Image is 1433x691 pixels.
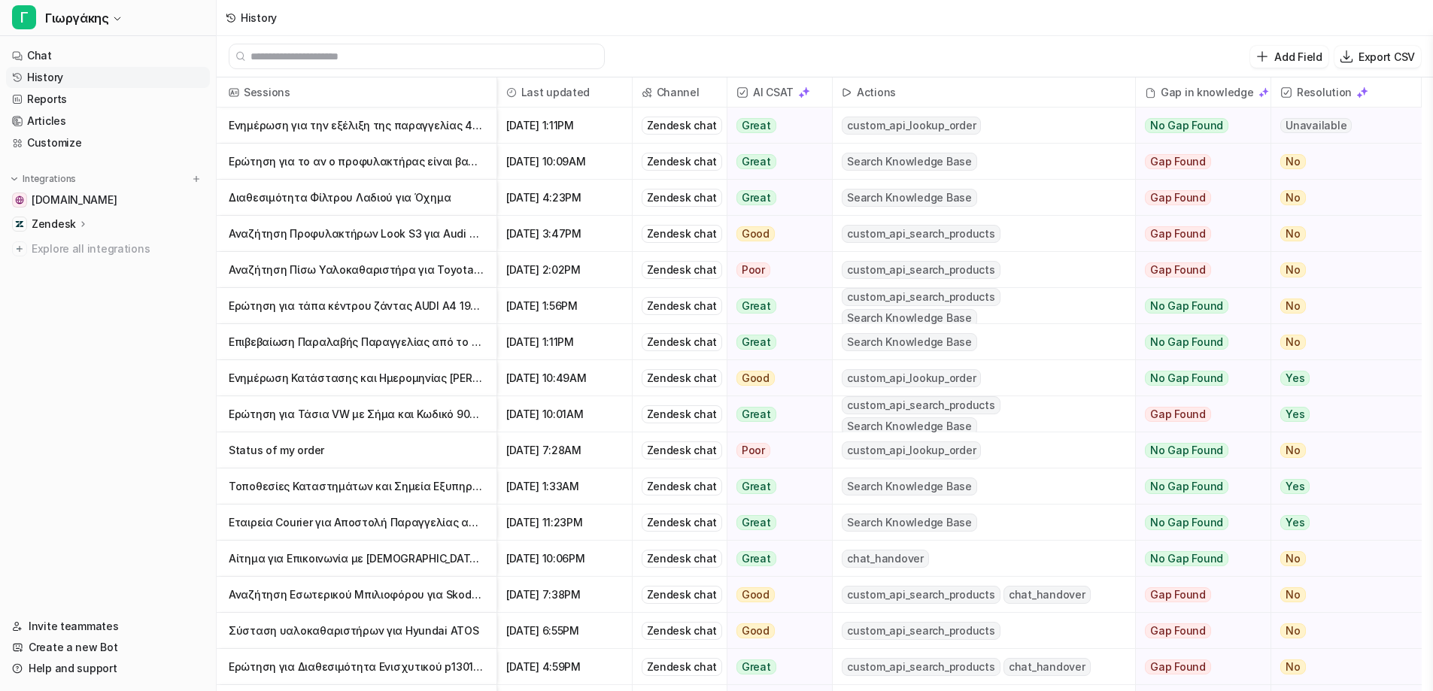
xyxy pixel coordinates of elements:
[842,658,1000,676] span: custom_api_search_products
[12,5,36,29] span: Γ
[229,432,484,468] p: Status of my order
[736,587,775,602] span: Good
[1280,587,1306,602] span: No
[45,8,108,29] span: Γιωργάκης
[842,189,977,207] span: Search Knowledge Base
[842,225,1000,243] span: custom_api_search_products
[6,111,210,132] a: Articles
[736,515,776,530] span: Great
[1271,324,1409,360] button: No
[727,288,823,324] button: Great
[842,288,1000,306] span: custom_api_search_products
[642,477,723,496] div: Zendesk chat
[642,117,723,135] div: Zendesk chat
[1271,541,1409,577] button: No
[32,192,117,208] span: [DOMAIN_NAME]
[503,649,626,685] span: [DATE] 4:59PM
[503,288,626,324] span: [DATE] 1:56PM
[1136,396,1259,432] button: Gap Found
[642,333,723,351] div: Zendesk chat
[241,10,277,26] div: History
[1280,118,1352,133] span: Unavailable
[503,216,626,252] span: [DATE] 3:47PM
[1280,443,1306,458] span: No
[857,77,896,108] h2: Actions
[736,262,770,277] span: Poor
[727,649,823,685] button: Great
[32,217,76,232] p: Zendesk
[15,195,24,205] img: oil-stores.gr
[1334,46,1421,68] button: Export CSV
[727,396,823,432] button: Great
[733,77,826,108] span: AI CSAT
[1271,360,1409,396] button: Yes
[1271,649,1409,685] button: No
[6,89,210,110] a: Reports
[736,226,775,241] span: Good
[1271,577,1409,613] button: No
[9,174,20,184] img: expand menu
[1280,515,1310,530] span: Yes
[32,237,204,261] span: Explore all integrations
[503,432,626,468] span: [DATE] 7:28AM
[727,432,823,468] button: Poor
[1145,479,1228,494] span: No Gap Found
[503,144,626,180] span: [DATE] 10:09AM
[229,324,484,360] p: Επιβεβαίωση Παραλαβής Παραγγελίας από το Κατάστημα Περιστερίου
[6,238,210,259] a: Explore all integrations
[642,153,723,171] div: Zendesk chat
[1280,154,1306,169] span: No
[503,541,626,577] span: [DATE] 10:06PM
[1136,360,1259,396] button: No Gap Found
[639,77,721,108] span: Channel
[642,622,723,640] div: Zendesk chat
[503,77,626,108] span: Last updated
[229,649,484,685] p: Ερώτηση για Διαθεσιμότητα Ενισχυτικού p1301OB
[727,468,823,505] button: Great
[842,622,1000,640] span: custom_api_search_products
[1271,288,1409,324] button: No
[642,441,723,459] div: Zendesk chat
[727,613,823,649] button: Good
[191,174,202,184] img: menu_add.svg
[1280,551,1306,566] span: No
[736,443,770,458] span: Poor
[727,252,823,288] button: Poor
[1250,46,1328,68] button: Add Field
[1136,144,1259,180] button: Gap Found
[6,616,210,637] a: Invite teammates
[1136,613,1259,649] button: Gap Found
[1280,371,1310,386] span: Yes
[229,288,484,324] p: Ερώτηση για τάπα κέντρου ζάντας AUDI A4 1999 και στοιχεία επικοινωνίας καταστήματος
[229,613,484,649] p: Σύσταση υαλοκαθαριστήρων για Hyundai ATOS
[1136,541,1259,577] button: No Gap Found
[736,190,776,205] span: Great
[229,396,484,432] p: Ερώτηση για Τάσια VW με Σήμα και Κωδικό 90074974
[736,479,776,494] span: Great
[842,309,977,327] span: Search Knowledge Base
[842,514,977,532] span: Search Knowledge Base
[1271,432,1409,468] button: No
[642,261,723,279] div: Zendesk chat
[1271,396,1409,432] button: Yes
[229,505,484,541] p: Εταιρεία Courier για Αποστολή Παραγγελίας από [DOMAIN_NAME]
[503,180,626,216] span: [DATE] 4:23PM
[229,360,484,396] p: Ενημέρωση Κατάστασης και Ημερομηνίας [PERSON_NAME] 410550
[736,299,776,314] span: Great
[12,241,27,256] img: explore all integrations
[642,189,723,207] div: Zendesk chat
[229,216,484,252] p: Αναζήτηση Προφυλακτήρων Look S3 για Audi A3 8P 2004
[1145,262,1211,277] span: Gap Found
[642,297,723,315] div: Zendesk chat
[842,261,1000,279] span: custom_api_search_products
[229,144,484,180] p: Ερώτηση για το αν ο προφυλακτήρας είναι βαμμένος
[503,108,626,144] span: [DATE] 1:11PM
[1271,468,1409,505] button: Yes
[1280,479,1310,494] span: Yes
[736,659,776,674] span: Great
[736,551,776,566] span: Great
[642,405,723,423] div: Zendesk chat
[1003,658,1091,676] span: chat_handover
[503,577,626,613] span: [DATE] 7:38PM
[642,369,723,387] div: Zendesk chat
